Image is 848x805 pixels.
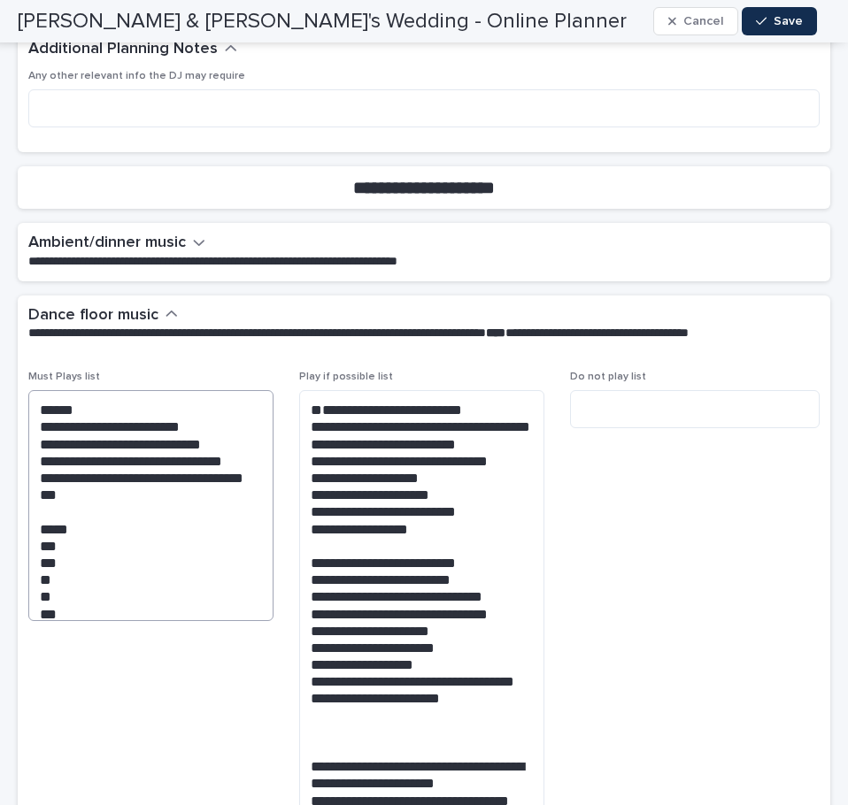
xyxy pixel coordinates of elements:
[28,306,178,326] button: Dance floor music
[28,71,245,81] span: Any other relevant info the DJ may require
[28,40,218,59] h2: Additional Planning Notes
[28,40,237,59] button: Additional Planning Notes
[28,306,158,326] h2: Dance floor music
[28,372,100,382] span: Must Plays list
[299,372,393,382] span: Play if possible list
[28,234,205,253] button: Ambient/dinner music
[28,234,186,253] h2: Ambient/dinner music
[742,7,817,35] button: Save
[774,15,803,27] span: Save
[653,7,738,35] button: Cancel
[683,15,723,27] span: Cancel
[570,372,646,382] span: Do not play list
[18,9,627,34] h2: [PERSON_NAME] & [PERSON_NAME]'s Wedding - Online Planner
